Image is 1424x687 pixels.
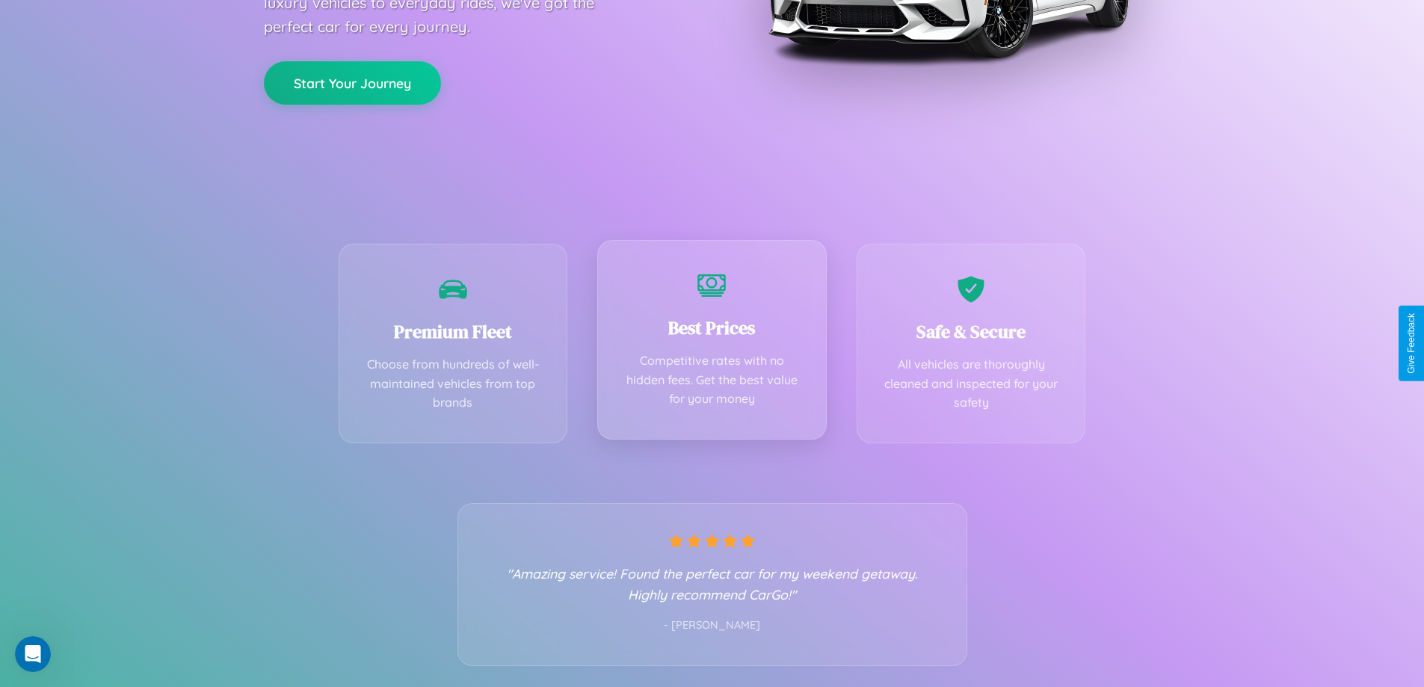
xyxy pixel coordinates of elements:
p: "Amazing service! Found the perfect car for my weekend getaway. Highly recommend CarGo!" [488,563,937,605]
p: All vehicles are thoroughly cleaned and inspected for your safety [880,355,1063,413]
h3: Premium Fleet [362,319,545,344]
h3: Best Prices [620,315,804,340]
iframe: Intercom live chat [15,636,51,672]
p: Competitive rates with no hidden fees. Get the best value for your money [620,351,804,409]
h3: Safe & Secure [880,319,1063,344]
p: - [PERSON_NAME] [488,616,937,635]
p: Choose from hundreds of well-maintained vehicles from top brands [362,355,545,413]
button: Start Your Journey [264,61,441,105]
div: Give Feedback [1406,313,1417,374]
